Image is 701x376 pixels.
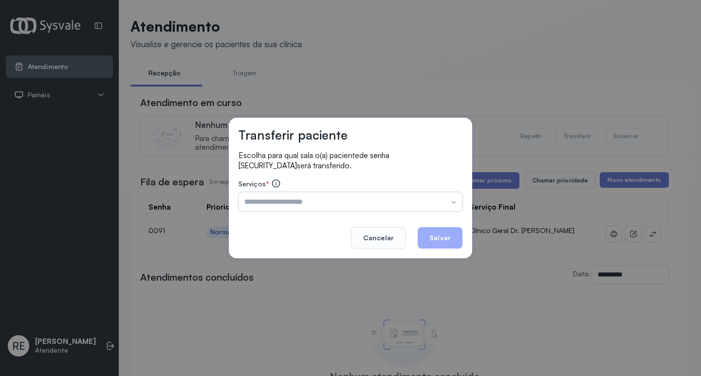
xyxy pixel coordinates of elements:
[239,127,348,143] h3: Transferir paciente
[239,150,462,171] p: Escolha para qual sala o(a) paciente será transferido.
[351,227,406,249] button: Cancelar
[239,151,389,170] span: de senha [SECURITY_DATA]
[418,227,462,249] button: Salvar
[239,179,266,188] span: Serviços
